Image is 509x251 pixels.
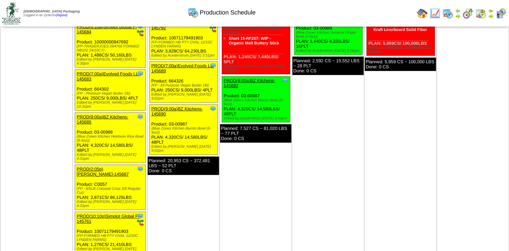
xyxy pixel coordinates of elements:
div: (FP - All Purpose Vegan Butter 1lb) [151,83,218,87]
img: arrowright.gif [455,13,461,19]
a: Short 15-RF207: WIP - Organic Melt Buttery Stick [229,36,279,45]
a: (logout) [56,13,68,17]
img: ediSmall.gif [137,219,144,226]
img: calendarblend.gif [463,8,473,19]
div: Product: 03-00988 PLAN: 4,320CS / 14,580LBS / 48PLT [75,113,146,163]
a: PROD(9:00a)BZ Kitchens-145685 [77,114,128,124]
img: ediSmall.gif [137,30,144,37]
img: calendarprod.gif [188,7,198,18]
div: Edited by [PERSON_NAME] [DATE] 10:31pm [77,101,145,109]
img: calendarprod.gif [442,8,453,19]
div: Edited by [PERSON_NAME] [DATE] 9:38pm [368,46,435,54]
div: Edited by [PERSON_NAME] [DATE] 4:31pm [77,200,145,208]
div: Planned: 7,527 CS ~ 81,020 LBS ~ 77 PLT Done: 0 CS [220,124,291,143]
div: Edited by Acederstrom [DATE] 9:04pm [224,116,290,120]
div: (FP-TRADERJOES 094769 FORMED HB101 24/10CT) [77,44,145,52]
img: Tooltip [210,105,216,112]
div: Edited by [PERSON_NAME] [DATE] 9:02pm [151,93,218,101]
div: Product: 664302 PLAN: 250CS / 9,000LBS / 4PLT [75,70,146,111]
div: Product: 10000000947692 PLAN: 1,486CS / 50,160LBS [75,23,146,68]
a: PROD(7:00a)Evolved Foods LL-145683 [77,71,140,81]
a: PROD(6:10a)Simplot Global F-145684 [77,24,137,34]
div: Product: 03-00987 PLAN: 4,320CS / 14,580LBS / 48PLT [149,105,218,155]
img: arrowleft.gif [455,8,461,13]
div: Product: 10071179491903 PLAN: 3,828CS / 64,230LBS [149,19,218,60]
img: calendarinout.gif [475,8,486,19]
div: (Blue Zones Kitchen Burrito Bowl (6-9oz)) [151,127,218,135]
img: Tooltip [137,70,144,77]
a: PROD(2:05p)[PERSON_NAME]-145687 [77,167,129,177]
a: PROD(9:00a)BZ Kitchens-145692 [224,78,275,88]
img: Tooltip [137,213,144,219]
a: PROD(10:10p)Simplot Global F-145761 [77,214,139,224]
img: Tooltip [210,62,216,69]
img: calendarcustomer.gif [496,8,506,19]
div: Product: 664326 PLAN: 250CS / 9,000LBS / 4PLT [149,62,218,103]
div: (Blue Zones Kitchen Heirloom Rice Bowl (6-9oz)) [77,135,145,143]
div: (FP - 6/5LB Colossal Crisp 3/8 Regular Cut) [77,187,145,195]
img: zoroco-logo-small.webp [2,2,21,25]
div: (Blue Zones Kitchen Sesame Ginger Bowl (6-8oz)) [296,31,363,39]
div: Product: 03-00989 PLAN: 1,440CS / 4,320LBS / 16PLT [294,9,363,55]
span: Logged in as Qctechs [24,10,80,17]
div: Edited by [PERSON_NAME] [DATE] 9:02pm [151,145,218,153]
img: Tooltip [282,77,289,84]
img: arrowright.gif [488,13,494,19]
img: Tooltip [137,166,144,172]
div: Edited by Acederstrom [DATE] 3:51pm [151,53,218,58]
div: (Blue Zones Kitchen Burrito Bowl (6-9oz)) [224,98,290,106]
div: Edited by [PERSON_NAME] [DATE] 4:30pm [77,58,145,66]
div: (FP-FORMED HB PTY OVAL 12/10C LYNDEN FARMS) [77,234,145,242]
div: Edited by [PERSON_NAME] [DATE] 9:03pm [224,64,290,72]
div: Planned: 5,959 CS ~ 100,000 LBS Done: 0 CS [365,58,436,71]
a: PROD(7:00a)Evolved Foods LL-145689 [151,63,214,73]
div: Edited by Acederstrom [DATE] 9:06pm [296,49,363,53]
img: line_graph.gif [430,8,440,19]
div: Product: 03-00987 PLAN: 4,320CS / 14,580LBS / 48PLT [222,76,290,122]
img: home.gif [417,8,428,19]
img: Tooltip [137,113,144,120]
div: (FP - Premium Vegan Butter 1lb) [77,92,145,96]
div: (FP-FORMED HB PTY OVAL 12/10C LYNDEN FARMS) [151,40,218,48]
span: [DEMOGRAPHIC_DATA] Packaging [24,10,80,13]
div: Edited by [PERSON_NAME] [DATE] 4:31pm [77,153,145,161]
div: Product: C0057 PLAN: 2,871CS / 86,125LBS [75,165,146,210]
div: Planned: 2,592 CS ~ 15,552 LBS ~ 28 PLT Done: 0 CS [292,57,364,75]
span: Production Schedule [200,9,256,16]
img: arrowleft.gif [488,8,494,13]
div: Product: M-NB906 PLAN: 1,240CS / 7,440LBS / 5PLT [222,1,290,74]
a: PROD(9:00a)BZ Kitchens-145690 [151,106,203,116]
div: Planned: 20,953 CS ~ 372,481 LBS ~ 52 PLT Done: 0 CS [148,156,219,175]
